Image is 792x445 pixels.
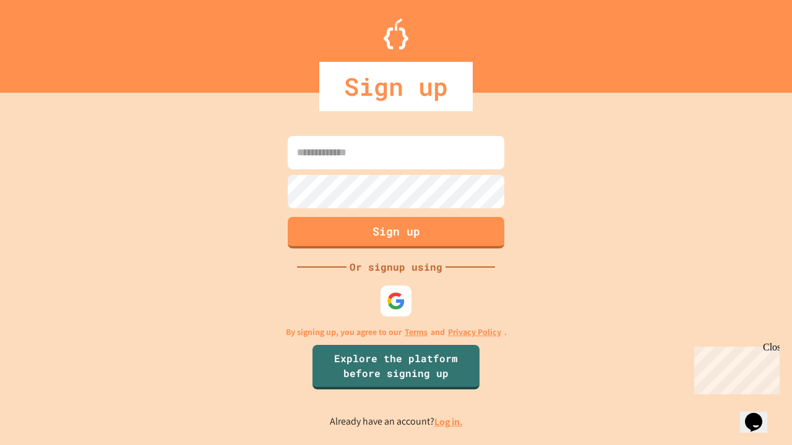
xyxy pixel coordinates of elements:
[405,326,428,339] a: Terms
[312,345,480,389] a: Explore the platform before signing up
[689,342,780,394] iframe: chat widget
[448,326,501,339] a: Privacy Policy
[434,415,463,428] a: Log in.
[330,414,463,430] p: Already have an account?
[286,326,507,339] p: By signing up, you agree to our and .
[319,62,473,111] div: Sign up
[288,217,504,248] button: Sign up
[384,19,408,49] img: Logo.svg
[5,5,85,78] div: Chat with us now!Close
[387,292,405,310] img: google-icon.svg
[346,260,445,274] div: Or signup using
[740,396,780,433] iframe: chat widget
